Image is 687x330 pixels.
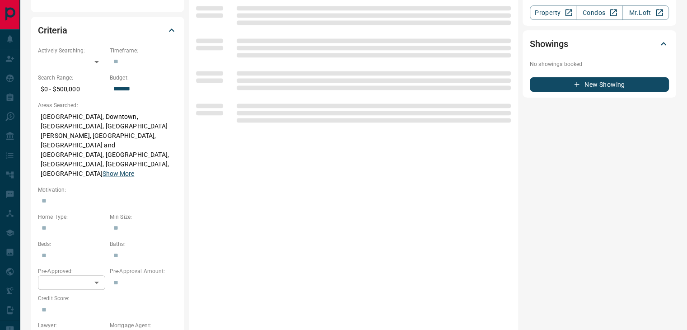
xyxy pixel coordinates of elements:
a: Property [530,5,576,20]
p: No showings booked [530,60,669,68]
a: Condos [576,5,622,20]
p: [GEOGRAPHIC_DATA], Downtown, [GEOGRAPHIC_DATA], [GEOGRAPHIC_DATA][PERSON_NAME], [GEOGRAPHIC_DATA]... [38,109,177,181]
p: Lawyer: [38,321,105,330]
p: Mortgage Agent: [110,321,177,330]
p: Min Size: [110,213,177,221]
button: New Showing [530,77,669,92]
button: Show More [103,169,134,179]
h2: Showings [530,37,568,51]
p: Pre-Approval Amount: [110,267,177,275]
p: $0 - $500,000 [38,82,105,97]
h2: Criteria [38,23,67,38]
p: Budget: [110,74,177,82]
a: Mr.Loft [622,5,669,20]
p: Credit Score: [38,294,177,302]
p: Beds: [38,240,105,248]
div: Criteria [38,19,177,41]
p: Actively Searching: [38,47,105,55]
p: Areas Searched: [38,101,177,109]
p: Search Range: [38,74,105,82]
div: Showings [530,33,669,55]
p: Home Type: [38,213,105,221]
p: Pre-Approved: [38,267,105,275]
p: Motivation: [38,186,177,194]
p: Baths: [110,240,177,248]
p: Timeframe: [110,47,177,55]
